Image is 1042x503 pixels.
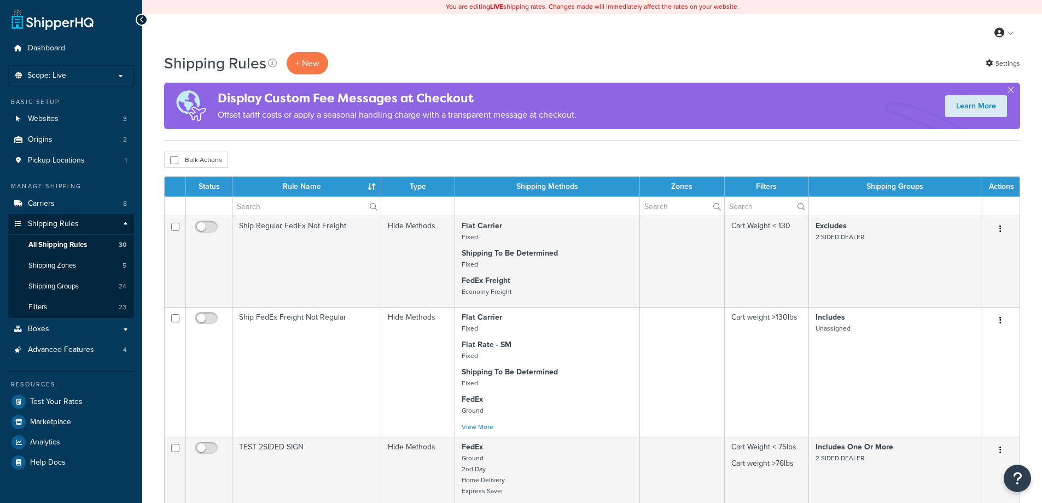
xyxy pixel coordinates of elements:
th: Filters [725,177,809,196]
li: Filters [8,297,134,317]
strong: Flat Carrier [462,311,502,323]
th: Status [186,177,232,196]
input: Search [640,197,724,216]
th: Type [381,177,455,196]
a: Websites 3 [8,109,134,129]
a: Filters 23 [8,297,134,317]
small: 2 SIDED DEALER [816,453,864,463]
span: Websites [28,114,59,124]
span: Help Docs [30,458,66,467]
strong: FedEx Freight [462,275,510,286]
input: Search [232,197,381,216]
a: Boxes [8,319,134,339]
a: Dashboard [8,38,134,59]
span: 30 [119,240,126,250]
small: Fixed [462,351,478,361]
th: Actions [981,177,1020,196]
a: Settings [986,56,1020,71]
strong: Includes One Or More [816,441,893,453]
button: Bulk Actions [164,152,228,168]
div: Resources [8,380,134,389]
h4: Display Custom Fee Messages at Checkout [218,89,577,107]
p: + New [287,52,328,74]
a: Shipping Groups 24 [8,276,134,297]
small: Economy Freight [462,287,511,297]
li: Origins [8,130,134,150]
strong: Shipping To Be Determined [462,247,558,259]
span: 23 [119,303,126,312]
span: 8 [123,199,127,209]
p: Offset tariff costs or apply a seasonal handling charge with a transparent message at checkout. [218,107,577,123]
a: Shipping Zones 5 [8,256,134,276]
span: Dashboard [28,44,65,53]
a: All Shipping Rules 30 [8,235,134,255]
li: Shipping Zones [8,256,134,276]
span: Test Your Rates [30,397,83,407]
small: Fixed [462,259,478,269]
a: Learn More [945,95,1007,117]
li: Shipping Rules [8,214,134,318]
span: All Shipping Rules [28,240,87,250]
a: Test Your Rates [8,392,134,412]
span: Pickup Locations [28,156,85,165]
span: 5 [123,261,126,270]
span: Filters [28,303,47,312]
span: 2 [123,135,127,144]
small: 2 SIDED DEALER [816,232,864,242]
small: Fixed [462,323,478,333]
a: Advanced Features 4 [8,340,134,360]
div: Manage Shipping [8,182,134,191]
span: Analytics [30,438,60,447]
a: View More [462,422,493,432]
strong: Excludes [816,220,847,232]
td: Cart weight >130lbs [725,307,809,437]
span: Shipping Rules [28,219,79,229]
span: 24 [119,282,126,291]
li: Pickup Locations [8,151,134,171]
span: 1 [125,156,127,165]
img: duties-banner-06bc72dcb5fe05cb3f9472aba00be2ae8eb53ab6f0d8bb03d382ba314ac3c341.png [164,83,218,129]
small: Fixed [462,232,478,242]
span: Carriers [28,199,55,209]
input: Search [725,197,808,216]
strong: FedEx [462,394,483,405]
td: Hide Methods [381,216,455,307]
span: Marketplace [30,418,71,427]
button: Open Resource Center [1004,465,1031,492]
span: 4 [123,345,127,355]
span: Origins [28,135,53,144]
a: Carriers 8 [8,194,134,214]
th: Zones [640,177,725,196]
li: Analytics [8,432,134,452]
th: Shipping Groups [809,177,981,196]
small: Ground 2nd Day Home Delivery Express Saver [462,453,505,496]
a: Pickup Locations 1 [8,151,134,171]
li: Carriers [8,194,134,214]
a: Help Docs [8,453,134,472]
strong: Flat Carrier [462,220,502,232]
td: Hide Methods [381,307,455,437]
a: Marketplace [8,412,134,432]
div: Basic Setup [8,97,134,107]
strong: Flat Rate - SM [462,339,511,350]
strong: Shipping To Be Determined [462,366,558,378]
li: Shipping Groups [8,276,134,297]
p: Cart weight >76lbs [731,458,802,469]
small: Fixed [462,378,478,388]
span: Shipping Zones [28,261,76,270]
a: Shipping Rules [8,214,134,234]
small: Ground [462,406,484,415]
li: Websites [8,109,134,129]
strong: Includes [816,311,845,323]
td: Cart Weight < 130 [725,216,809,307]
a: Origins 2 [8,130,134,150]
span: Scope: Live [27,71,66,80]
th: Rule Name : activate to sort column ascending [232,177,381,196]
td: Ship Regular FedEx Not Freight [232,216,381,307]
span: Advanced Features [28,345,94,355]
